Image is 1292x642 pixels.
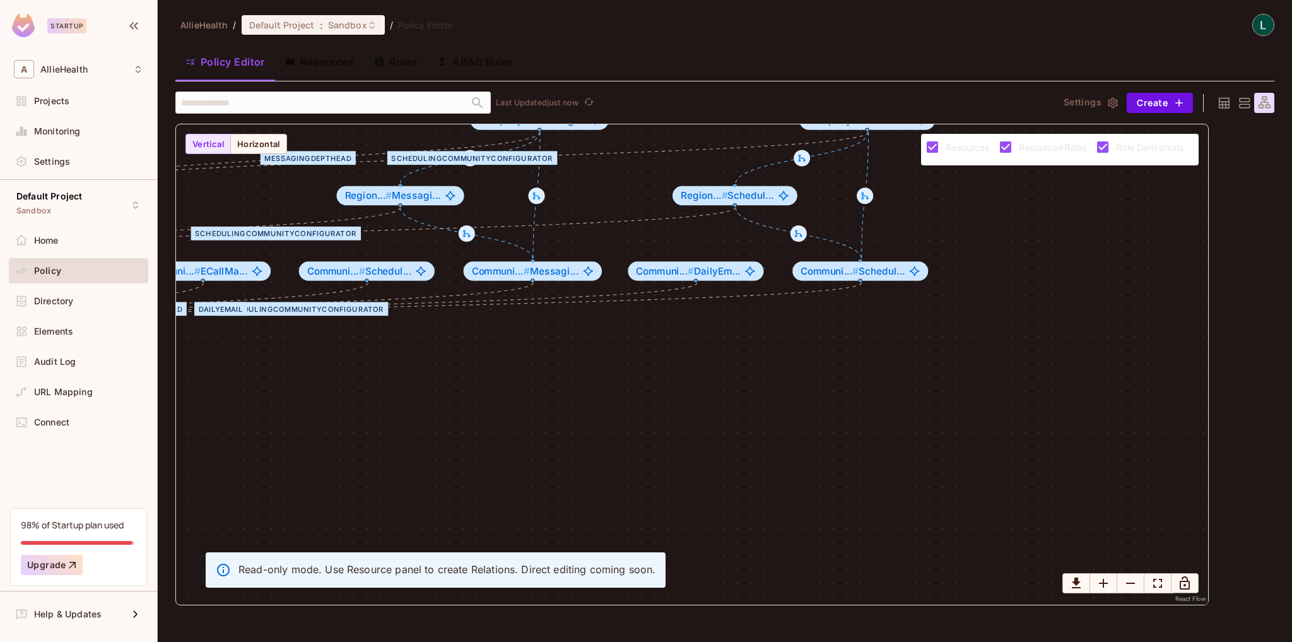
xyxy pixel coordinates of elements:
[472,265,530,276] span: Communi...
[722,189,728,201] span: #
[578,95,596,110] span: Click to refresh data
[12,14,35,37] img: SReyMgAAAABJRU5ErkJggg==
[472,266,579,276] span: Messagi...
[1117,573,1144,593] button: Zoom Out
[792,261,928,280] span: Community#SchedulingCommunityConfigurator
[385,189,392,201] span: #
[34,387,93,397] span: URL Mapping
[34,96,69,106] span: Projects
[185,134,287,154] div: Small button group
[688,265,694,276] span: #
[143,266,247,276] span: ECallMa...
[76,132,540,184] g: Edge from Company#MessagingDeptHead to Company
[134,261,271,280] span: Community#ECallManagerWithNotifications
[299,261,435,280] span: Community#SchedulingSandbox
[307,265,365,276] span: Communi...
[194,265,201,276] span: #
[180,19,228,31] span: the active workspace
[464,261,602,280] span: Community#MessagingDeptHead
[364,46,427,78] button: Roles
[681,190,774,201] span: Schedul...
[636,265,694,276] span: Communi...
[427,46,524,78] button: ABAC Rules
[1019,141,1086,153] span: Resource#Roles
[194,302,247,316] div: DailyEmail
[230,134,287,154] button: Horizontal
[34,357,76,367] span: Audit Log
[21,555,83,575] button: Upgrade
[672,186,797,205] span: Region#SchedulingCommunityConfigurator
[34,266,61,276] span: Policy
[345,190,441,201] span: Messagi...
[175,46,275,78] button: Policy Editor
[1175,595,1207,602] a: React Flow attribution
[34,609,102,619] span: Help & Updates
[47,18,86,33] div: Startup
[307,266,411,276] span: Schedul...
[390,19,393,31] li: /
[801,266,905,276] span: Schedul...
[34,326,73,336] span: Elements
[14,60,34,78] span: A
[345,189,392,201] span: Region...
[191,227,361,241] div: SchedulingCommunityConfigurator
[1116,141,1183,153] span: Role Derivations
[470,110,609,129] div: Company#MessagingDeptHead
[34,296,73,306] span: Directory
[1171,573,1199,593] button: Lock Graph
[1089,573,1117,593] button: Zoom In
[681,189,727,201] span: Region...
[852,265,859,276] span: #
[628,261,763,280] span: Community#DailyEmail
[1062,573,1090,593] button: Download graph as image
[581,95,596,110] button: refresh
[1059,93,1122,113] button: Settings
[359,265,365,276] span: #
[1144,573,1172,593] button: Fit View
[16,206,51,216] span: Sandbox
[636,266,740,276] span: DailyEm...
[185,134,231,154] button: Vertical
[34,126,81,136] span: Monitoring
[34,235,59,246] span: Home
[76,132,868,184] g: Edge from Company#SchedulingCommunityConfigurator to Company
[91,302,187,316] div: MessagingDeptHead
[799,110,935,129] div: Company#SchedulingCommunityConfigurator
[946,141,989,153] span: Resources
[801,265,859,276] span: Communi...
[584,97,594,109] span: refresh
[40,64,88,74] span: Workspace: AllieHealth
[398,19,454,31] span: Policy Editor
[16,191,82,201] span: Default Project
[275,46,364,78] button: Resources
[524,265,530,276] span: #
[21,519,124,531] div: 98% of Startup plan used
[249,19,315,31] span: Default Project
[238,562,655,576] p: Read-only mode. Use Resource panel to create Relations. Direct editing coming soon.
[387,151,557,165] div: SchedulingCommunityConfigurator
[233,19,236,31] li: /
[337,186,464,205] span: Region#MessagingDeptHead
[328,19,367,31] span: Sandbox
[1062,573,1199,593] div: Small button group
[1253,15,1274,35] img: Luiz da Silva
[261,151,356,165] div: MessagingDeptHead
[319,20,324,30] span: :
[34,417,69,427] span: Connect
[34,157,70,167] span: Settings
[496,98,578,108] p: Last Updated just now
[218,302,388,316] div: SchedulingCommunityConfigurator
[1127,93,1193,113] button: Create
